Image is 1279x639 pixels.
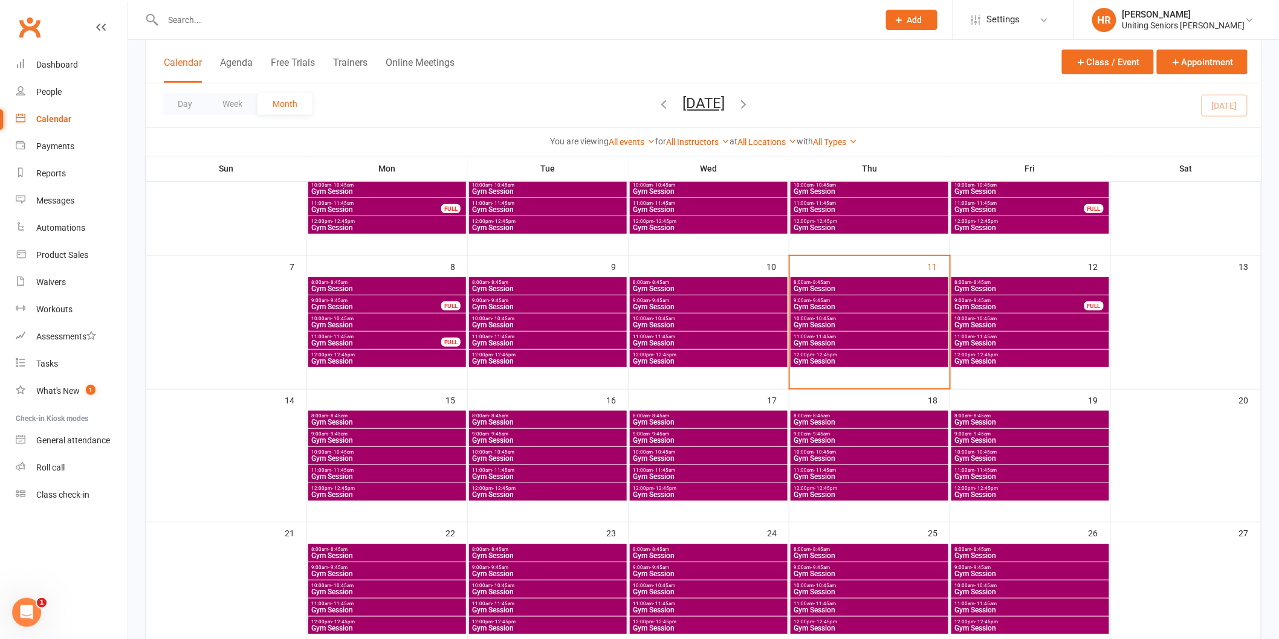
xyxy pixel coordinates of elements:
span: 8:00am [311,413,464,419]
span: - 9:45am [971,431,991,437]
span: 10:00am [632,182,785,188]
span: 10:00am [471,182,624,188]
a: Dashboard [16,51,128,79]
button: Free Trials [271,57,315,83]
span: - 11:45am [331,201,354,206]
span: - 12:45pm [975,219,998,224]
div: HR [1092,8,1116,32]
span: 12:00pm [471,352,624,358]
span: Gym Session [311,419,464,426]
div: 13 [1239,256,1261,276]
span: - 12:45pm [653,219,676,224]
div: 15 [445,390,467,409]
button: Month [257,93,312,115]
span: 10:00am [954,182,1107,188]
span: Gym Session [793,188,946,195]
span: - 8:45am [971,547,991,552]
div: FULL [441,204,461,213]
span: Gym Session [954,303,1085,310]
span: 11:00am [793,201,946,206]
span: 12:00pm [311,486,464,491]
span: 11:00am [471,201,624,206]
span: 12:00pm [311,219,464,224]
span: 11:00am [954,467,1107,473]
th: Wed [629,156,789,181]
span: 8:00am [632,280,785,285]
span: 1 [86,385,96,395]
span: - 10:45am [492,449,514,455]
span: - 10:45am [974,449,997,455]
div: What's New [36,386,80,396]
div: Tasks [36,359,58,368]
span: - 11:45am [653,201,675,206]
button: Agenda [220,57,253,83]
div: Roll call [36,463,65,472]
div: 20 [1239,390,1261,409]
span: Gym Session [311,437,464,444]
span: - 12:45pm [493,219,516,224]
div: Uniting Seniors [PERSON_NAME] [1122,20,1245,31]
span: Gym Session [632,455,785,462]
span: Gym Session [311,188,464,195]
span: - 12:45pm [975,486,998,491]
span: Gym Session [954,358,1107,365]
a: Workouts [16,296,128,323]
span: - 12:45pm [814,352,837,358]
span: 11:00am [632,201,785,206]
span: Gym Session [471,206,624,213]
span: Gym Session [311,321,464,329]
span: 10:00am [793,449,946,455]
div: Workouts [36,304,73,314]
span: 9:00am [311,298,442,303]
a: Class kiosk mode [16,481,128,509]
span: 8:00am [954,280,1107,285]
span: Gym Session [632,437,785,444]
span: Gym Session [471,491,624,498]
span: - 8:45am [971,413,991,419]
span: 9:00am [471,431,624,437]
span: - 12:45pm [493,486,516,491]
span: Gym Session [311,303,442,310]
strong: with [797,136,813,146]
span: - 9:45am [328,431,348,437]
div: 26 [1089,522,1110,542]
span: Gym Session [311,473,464,480]
div: 21 [285,522,306,542]
span: - 12:45pm [814,486,837,491]
div: 18 [928,390,950,409]
span: Add [907,15,922,25]
span: Gym Session [954,419,1107,426]
span: - 8:45am [811,547,830,552]
div: Product Sales [36,250,88,260]
span: - 8:45am [650,413,669,419]
button: Appointment [1157,50,1248,74]
span: Gym Session [954,455,1107,462]
a: Product Sales [16,242,128,269]
span: 10:00am [793,316,946,321]
span: - 11:45am [653,334,675,339]
span: 12:00pm [793,219,946,224]
span: 8:00am [471,547,624,552]
span: - 8:45am [489,413,508,419]
a: Messages [16,187,128,214]
span: Gym Session [793,419,946,426]
span: 9:00am [471,298,624,303]
span: 9:00am [632,431,785,437]
span: Gym Session [471,224,624,231]
span: - 8:45am [328,280,348,285]
span: 11:00am [793,467,946,473]
span: Gym Session [632,358,785,365]
a: Roll call [16,454,128,481]
span: - 11:45am [492,201,514,206]
span: 8:00am [793,280,946,285]
span: - 9:45am [971,298,991,303]
button: Trainers [333,57,368,83]
button: [DATE] [682,95,725,112]
div: People [36,87,62,97]
div: 8 [450,256,467,276]
span: - 9:45am [650,298,669,303]
div: 19 [1089,390,1110,409]
div: Calendar [36,114,71,124]
span: 12:00pm [471,219,624,224]
span: 8:00am [311,280,464,285]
